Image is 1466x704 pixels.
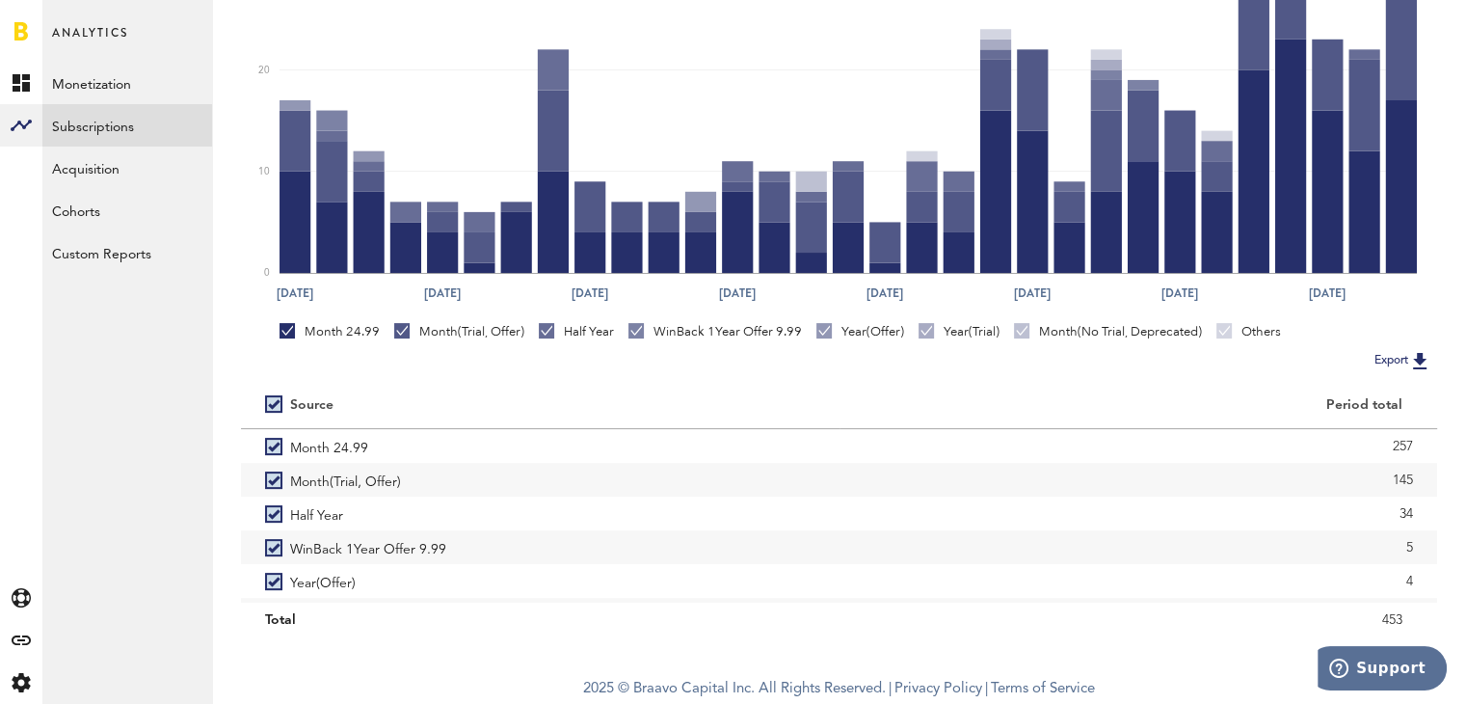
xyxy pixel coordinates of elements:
[42,104,212,147] a: Subscriptions
[290,497,343,530] span: Half Year
[277,284,313,302] text: [DATE]
[394,323,524,340] div: Month(Trial, Offer)
[894,682,982,696] a: Privacy Policy
[42,231,212,274] a: Custom Reports
[991,682,1095,696] a: Terms of Service
[290,397,333,414] div: Source
[42,189,212,231] a: Cohorts
[290,564,356,598] span: Year(Offer)
[1408,349,1431,372] img: Export
[290,463,401,497] span: Month(Trial, Offer)
[583,675,886,704] span: 2025 © Braavo Capital Inc. All Rights Reserved.
[258,66,270,75] text: 20
[539,323,614,340] div: Half Year
[816,323,904,340] div: Year(Offer)
[864,533,1414,562] div: 5
[628,323,802,340] div: WinBack 1Year Offer 9.99
[864,466,1414,495] div: 145
[1161,284,1198,302] text: [DATE]
[1318,646,1447,694] iframe: Opens a widget where you can find more information
[864,432,1414,461] div: 257
[864,606,1403,635] div: 453
[290,598,348,632] span: Year(Trial)
[1014,284,1051,302] text: [DATE]
[719,284,756,302] text: [DATE]
[42,147,212,189] a: Acquisition
[1216,323,1281,340] div: Others
[864,397,1403,414] div: Period total
[1369,348,1437,373] button: Export
[280,323,380,340] div: Month 24.99
[52,21,128,62] span: Analytics
[264,268,270,278] text: 0
[864,500,1414,528] div: 34
[1309,284,1346,302] text: [DATE]
[265,606,815,635] div: Total
[572,284,608,302] text: [DATE]
[424,284,461,302] text: [DATE]
[290,429,368,463] span: Month 24.99
[1014,323,1202,340] div: Month(No Trial, Deprecated)
[864,601,1414,630] div: 2
[290,530,446,564] span: WinBack 1Year Offer 9.99
[866,284,903,302] text: [DATE]
[864,567,1414,596] div: 4
[919,323,1000,340] div: Year(Trial)
[258,167,270,176] text: 10
[42,62,212,104] a: Monetization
